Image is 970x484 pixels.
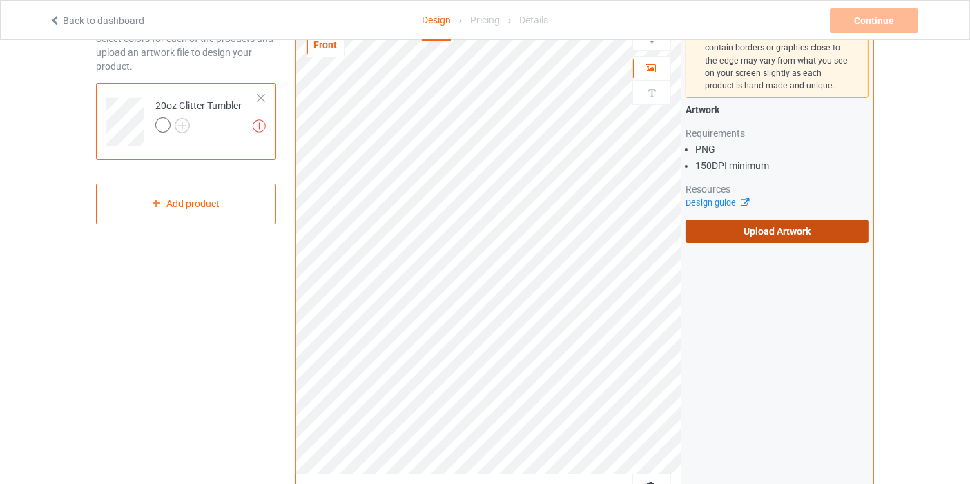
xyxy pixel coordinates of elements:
div: Requirements [686,126,869,140]
div: 20oz Glitter Tumbler [155,99,242,132]
label: Upload Artwork [686,220,869,243]
div: 20oz Glitter Tumbler [96,83,276,160]
div: Select colors for each of the products and upload an artwork file to design your product. [96,32,276,73]
li: PNG [695,142,869,156]
div: Design [422,1,451,41]
div: Pricing [470,1,500,39]
div: Front [307,38,344,52]
div: Add product [96,184,276,224]
div: Resources [686,182,869,196]
li: 150 DPI minimum [695,159,869,173]
div: Artwork [686,103,869,117]
img: svg%3E%0A [646,86,659,99]
a: Back to dashboard [49,15,144,26]
a: Design guide [686,197,748,208]
img: svg+xml;base64,PD94bWwgdmVyc2lvbj0iMS4wIiBlbmNvZGluZz0iVVRGLTgiPz4KPHN2ZyB3aWR0aD0iMjJweCIgaGVpZ2... [175,118,190,133]
img: exclamation icon [253,119,266,133]
div: Details [519,1,548,39]
div: We make all efforts to produce your product to the exact standards as possible, however, designs ... [705,3,849,93]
